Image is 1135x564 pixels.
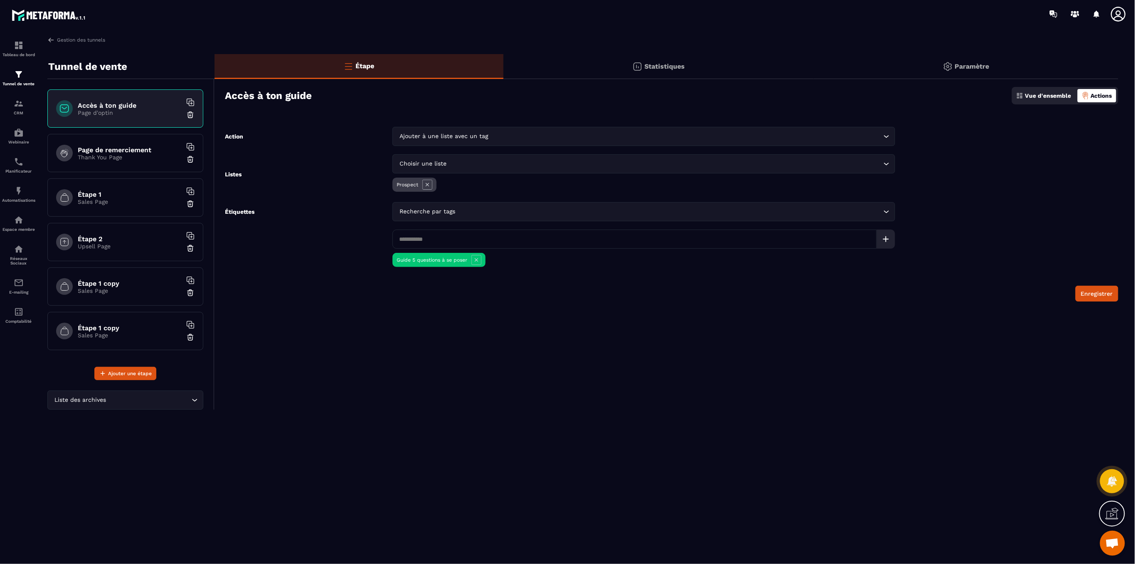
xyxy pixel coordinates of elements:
a: Mở cuộc trò chuyện [1100,531,1125,556]
div: Search for option [392,154,895,173]
span: Ajouter une étape [108,369,152,378]
img: formation [14,40,24,50]
input: Search for option [490,132,881,141]
input: Search for option [457,207,881,216]
p: Réseaux Sociaux [2,256,35,265]
p: Page d'optin [78,109,182,116]
a: social-networksocial-networkRéseaux Sociaux [2,238,35,272]
p: Planificateur [2,169,35,173]
span: Liste des archives [53,396,108,405]
a: automationsautomationsWebinaire [2,121,35,151]
a: schedulerschedulerPlanificateur [2,151,35,180]
p: Sales Page [78,198,182,205]
p: Tunnel de vente [48,58,127,75]
img: logo [12,7,86,22]
label: Action [225,133,243,140]
p: Paramètre [955,62,989,70]
p: Actions [1091,92,1112,99]
img: dashboard.5f9f1413.svg [1016,92,1024,99]
img: accountant [14,307,24,317]
p: Comptabilité [2,319,35,324]
img: trash [186,111,195,119]
h3: Accès à ton guide [225,90,312,101]
a: automationsautomationsEspace membre [2,209,35,238]
img: email [14,278,24,288]
p: CRM [2,111,35,115]
h6: Étape 1 copy [78,324,182,332]
p: E-mailing [2,290,35,294]
h6: Accès à ton guide [78,101,182,109]
p: Tunnel de vente [2,82,35,86]
h6: Étape 1 [78,190,182,198]
p: Étape [355,62,374,70]
button: Enregistrer [1076,286,1118,302]
p: Vue d'ensemble [1025,92,1071,99]
img: bars-o.4a397970.svg [343,61,353,71]
img: trash [186,289,195,297]
img: stats.20deebd0.svg [632,62,642,72]
p: Upsell Page [78,243,182,250]
img: social-network [14,244,24,254]
img: trash [186,155,195,163]
div: Search for option [392,127,895,146]
img: automations [14,186,24,196]
p: Automatisations [2,198,35,203]
h6: Étape 2 [78,235,182,243]
p: Sales Page [78,332,182,339]
label: Listes [225,171,242,178]
img: trash [186,200,195,208]
p: Sales Page [78,287,182,294]
img: scheduler [14,157,24,167]
a: formationformationCRM [2,92,35,121]
a: Gestion des tunnels [47,36,105,44]
p: Tableau de bord [2,52,35,57]
p: Espace membre [2,227,35,232]
span: Ajouter à une liste avec un tag [398,132,490,141]
img: formation [14,69,24,79]
input: Search for option [108,396,190,405]
img: actions-active.8f1ece3a.png [1082,92,1089,99]
a: automationsautomationsAutomatisations [2,180,35,209]
h6: Étape 1 copy [78,280,182,287]
a: accountantaccountantComptabilité [2,301,35,330]
img: automations [14,128,24,138]
input: Search for option [449,159,881,168]
img: trash [186,333,195,341]
img: formation [14,99,24,109]
p: Statistiques [644,62,685,70]
a: formationformationTableau de bord [2,34,35,63]
span: Recherche par tags [398,207,457,216]
p: Webinaire [2,140,35,144]
img: arrow [47,36,55,44]
img: automations [14,215,24,225]
p: Guide 5 questions à se poser [397,257,467,263]
h6: Page de remerciement [78,146,182,154]
label: Étiquettes [225,208,254,269]
img: trash [186,244,195,252]
a: formationformationTunnel de vente [2,63,35,92]
p: Prospect [397,182,418,188]
img: setting-gr.5f69749f.svg [943,62,953,72]
div: Search for option [47,391,203,410]
p: Thank You Page [78,154,182,161]
span: Choisir une liste [398,159,449,168]
div: Search for option [392,202,895,221]
button: Ajouter une étape [94,367,156,380]
a: emailemailE-mailing [2,272,35,301]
